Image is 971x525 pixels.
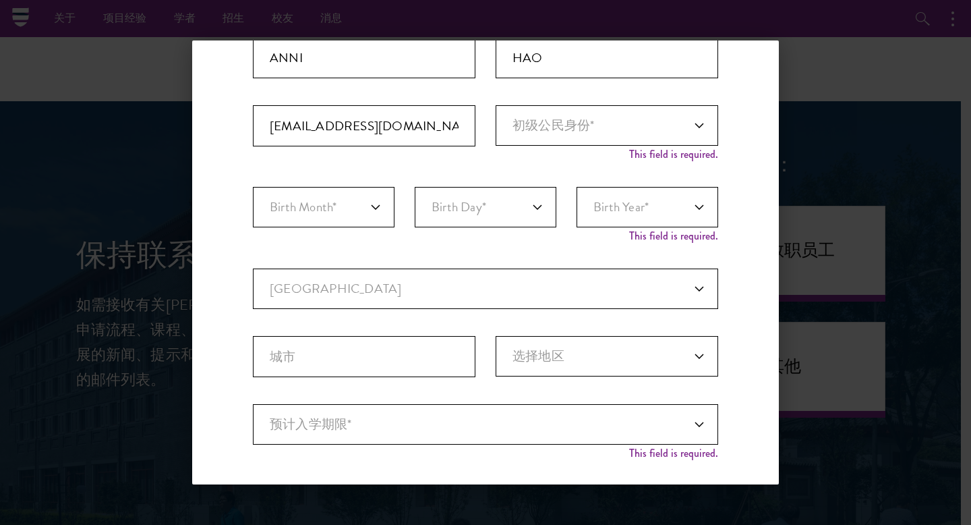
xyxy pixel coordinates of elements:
[253,404,718,459] div: 预计入学期限*
[415,187,556,227] select: 天
[253,105,475,146] input: 电子邮件*
[253,187,394,227] select: 月
[496,105,718,160] div: 初级公民身份*
[253,336,475,377] input: 城市
[253,105,475,160] div: 电子邮件*
[577,187,718,227] select: 年
[253,187,718,269] div: 出生日期*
